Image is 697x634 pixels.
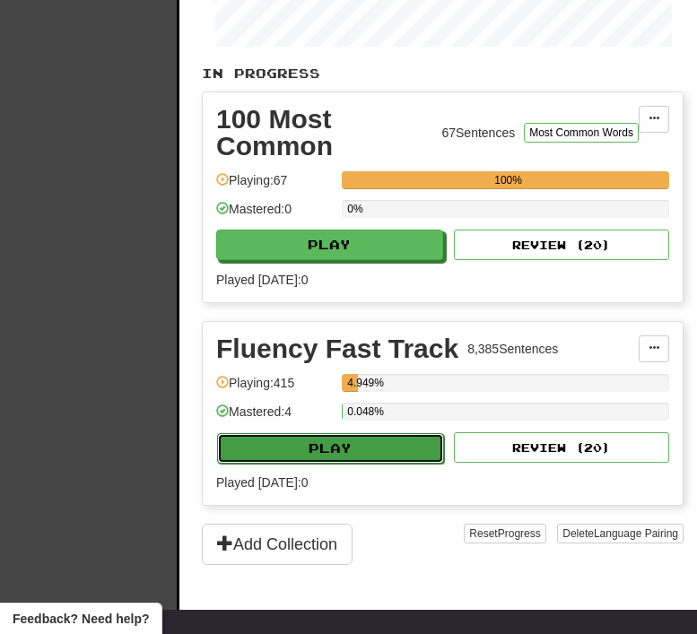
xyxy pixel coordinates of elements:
button: DeleteLanguage Pairing [557,524,684,543]
span: Played [DATE]: 0 [216,273,308,287]
div: 67 Sentences [441,124,515,142]
div: 8,385 Sentences [467,340,558,358]
div: Fluency Fast Track [216,335,458,362]
button: Most Common Words [524,123,639,143]
span: Progress [498,527,541,540]
p: In Progress [202,65,684,83]
div: 100 Most Common [216,106,432,160]
button: ResetProgress [464,524,545,543]
button: Review (20) [454,230,669,260]
div: Mastered: 0 [216,200,333,230]
button: Add Collection [202,524,353,565]
button: Play [217,433,444,464]
span: Language Pairing [594,527,678,540]
button: Review (20) [454,432,669,463]
button: Play [216,230,443,260]
div: Playing: 67 [216,171,333,201]
span: Open feedback widget [13,610,149,628]
div: Mastered: 4 [216,403,333,432]
div: Playing: 415 [216,374,333,404]
div: 4.949% [347,374,358,392]
div: 100% [347,171,669,189]
span: Played [DATE]: 0 [216,475,308,490]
